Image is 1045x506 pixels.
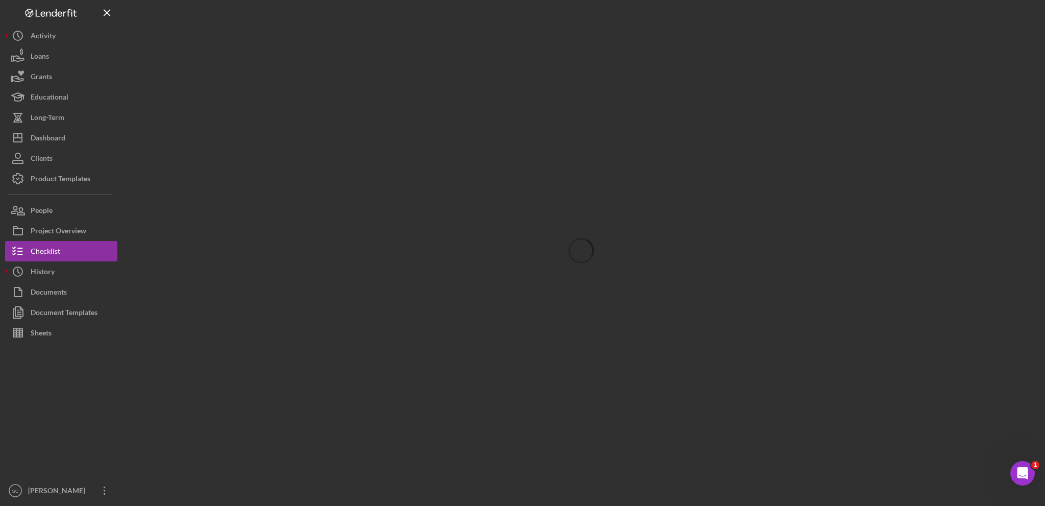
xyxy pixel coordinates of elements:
[5,282,117,302] button: Documents
[5,302,117,323] button: Document Templates
[31,107,64,130] div: Long-Term
[31,128,65,151] div: Dashboard
[31,66,52,89] div: Grants
[5,66,117,87] button: Grants
[26,480,92,503] div: [PERSON_NAME]
[5,168,117,189] button: Product Templates
[1010,461,1035,486] iframe: Intercom live chat
[31,200,53,223] div: People
[5,26,117,46] button: Activity
[31,26,56,49] div: Activity
[5,323,117,343] button: Sheets
[5,241,117,261] button: Checklist
[31,221,86,244] div: Project Overview
[1031,461,1039,469] span: 1
[31,168,90,191] div: Product Templates
[5,87,117,107] button: Educational
[31,46,49,69] div: Loans
[31,241,60,264] div: Checklist
[5,46,117,66] button: Loans
[5,200,117,221] button: People
[5,148,117,168] button: Clients
[5,128,117,148] button: Dashboard
[5,480,117,501] button: SC[PERSON_NAME]
[5,261,117,282] button: History
[31,87,68,110] div: Educational
[12,488,18,494] text: SC
[31,148,53,171] div: Clients
[5,107,117,128] button: Long-Term
[31,323,52,346] div: Sheets
[31,282,67,305] div: Documents
[31,261,55,284] div: History
[5,221,117,241] button: Project Overview
[31,302,97,325] div: Document Templates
